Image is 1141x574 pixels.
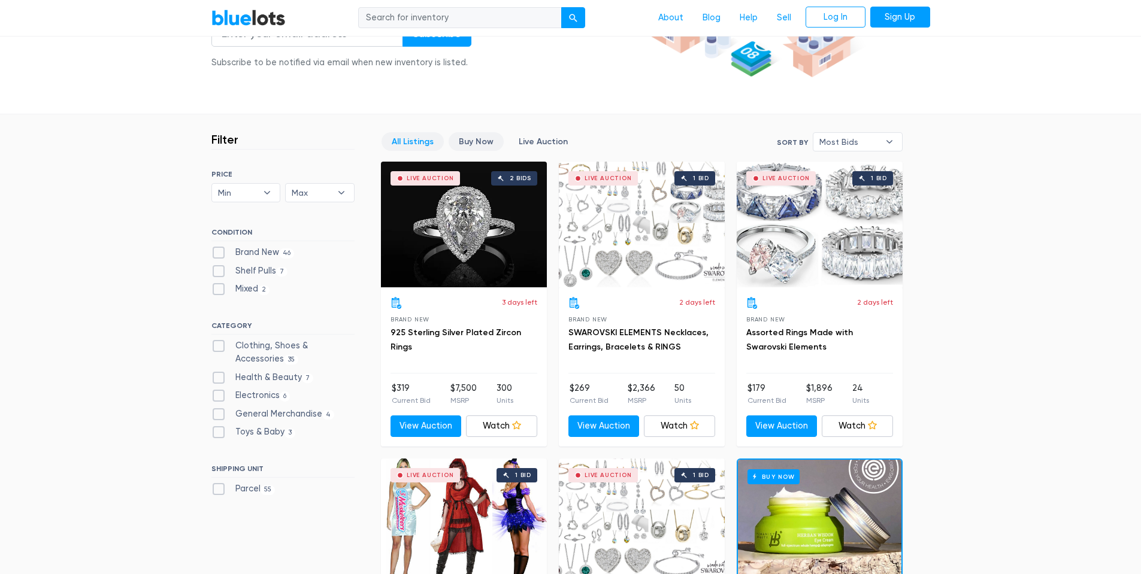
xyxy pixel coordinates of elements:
[382,132,444,151] a: All Listings
[211,265,288,278] label: Shelf Pulls
[819,133,879,151] span: Most Bids
[628,395,655,406] p: MSRP
[211,389,290,402] label: Electronics
[871,175,887,181] div: 1 bid
[285,429,296,438] span: 3
[261,485,276,495] span: 55
[358,7,562,29] input: Search for inventory
[211,482,276,496] label: Parcel
[280,391,290,401] span: 6
[211,408,335,421] label: General Merchandise
[322,410,335,420] span: 4
[806,7,865,28] a: Log In
[644,415,715,437] a: Watch
[568,327,709,352] a: SWAROVSKI ELEMENTS Necklaces, Earrings, Bracelets & RINGS
[466,415,537,437] a: Watch
[510,175,531,181] div: 2 bids
[211,371,314,384] label: Health & Beauty
[767,7,801,29] a: Sell
[211,246,295,259] label: Brand New
[570,395,609,406] p: Current Bid
[211,170,355,178] h6: PRICE
[747,382,786,406] li: $179
[679,297,715,308] p: 2 days left
[570,382,609,406] li: $269
[392,395,431,406] p: Current Bid
[391,327,521,352] a: 925 Sterling Silver Plated Zircon Rings
[693,7,730,29] a: Blog
[585,472,632,478] div: Live Auction
[391,415,462,437] a: View Auction
[292,184,331,202] span: Max
[211,321,355,335] h6: CATEGORY
[777,137,808,148] label: Sort By
[211,132,238,147] h3: Filter
[279,248,295,258] span: 46
[870,7,930,28] a: Sign Up
[211,339,355,365] label: Clothing, Shoes & Accessories
[857,297,893,308] p: 2 days left
[585,175,632,181] div: Live Auction
[450,382,477,406] li: $7,500
[806,382,833,406] li: $1,896
[450,395,477,406] p: MSRP
[211,228,355,241] h6: CONDITION
[559,162,725,287] a: Live Auction 1 bid
[329,184,354,202] b: ▾
[258,286,270,295] span: 2
[674,395,691,406] p: Units
[822,415,893,437] a: Watch
[302,373,314,383] span: 7
[407,472,454,478] div: Live Auction
[381,162,547,287] a: Live Auction 2 bids
[747,395,786,406] p: Current Bid
[407,175,454,181] div: Live Auction
[284,355,299,365] span: 35
[568,415,640,437] a: View Auction
[502,297,537,308] p: 3 days left
[762,175,810,181] div: Live Auction
[449,132,504,151] a: Buy Now
[693,175,709,181] div: 1 bid
[674,382,691,406] li: 50
[568,316,607,323] span: Brand New
[392,382,431,406] li: $319
[747,469,800,484] h6: Buy Now
[255,184,280,202] b: ▾
[497,395,513,406] p: Units
[211,464,355,478] h6: SHIPPING UNIT
[211,9,286,26] a: BlueLots
[211,56,471,69] div: Subscribe to be notified via email when new inventory is listed.
[852,382,869,406] li: 24
[211,426,296,439] label: Toys & Baby
[509,132,578,151] a: Live Auction
[649,7,693,29] a: About
[746,327,853,352] a: Assorted Rings Made with Swarovski Elements
[737,162,903,287] a: Live Auction 1 bid
[806,395,833,406] p: MSRP
[497,382,513,406] li: 300
[515,472,531,478] div: 1 bid
[852,395,869,406] p: Units
[628,382,655,406] li: $2,366
[391,316,429,323] span: Brand New
[746,316,785,323] span: Brand New
[211,283,270,296] label: Mixed
[877,133,902,151] b: ▾
[693,472,709,478] div: 1 bid
[276,267,288,277] span: 7
[218,184,258,202] span: Min
[746,415,818,437] a: View Auction
[730,7,767,29] a: Help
